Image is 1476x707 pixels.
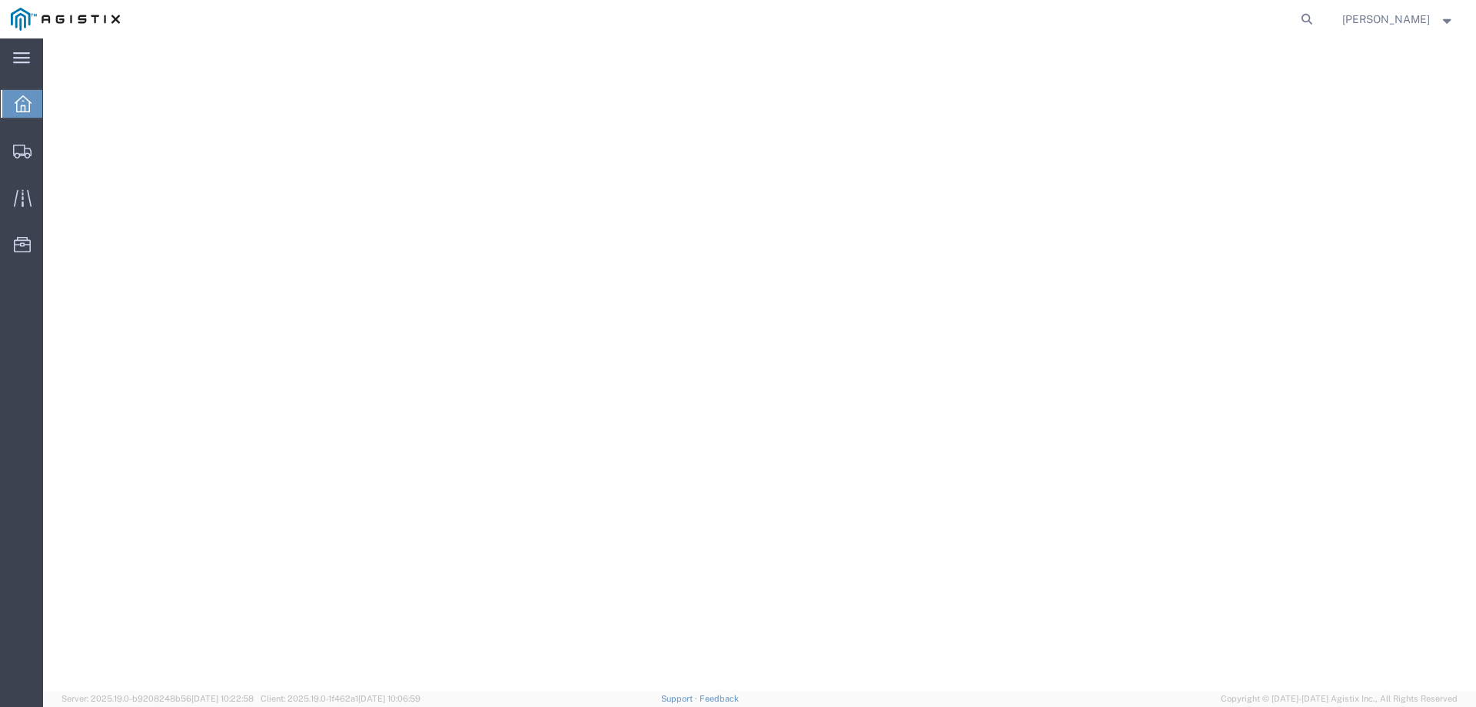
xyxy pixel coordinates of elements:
span: [DATE] 10:06:59 [358,694,421,703]
button: [PERSON_NAME] [1341,10,1455,28]
span: Copyright © [DATE]-[DATE] Agistix Inc., All Rights Reserved [1221,692,1458,705]
a: Support [661,694,700,703]
span: Client: 2025.19.0-1f462a1 [261,694,421,703]
img: logo [11,8,120,31]
span: Mansi Somaiya [1342,11,1430,28]
span: Server: 2025.19.0-b9208248b56 [61,694,254,703]
span: [DATE] 10:22:58 [191,694,254,703]
a: Feedback [700,694,739,703]
iframe: FS Legacy Container [43,38,1476,691]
